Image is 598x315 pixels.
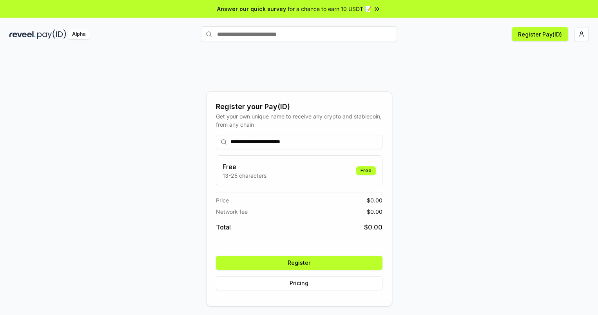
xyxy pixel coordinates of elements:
[216,276,382,290] button: Pricing
[216,196,229,204] span: Price
[9,29,36,39] img: reveel_dark
[216,101,382,112] div: Register your Pay(ID)
[223,171,266,180] p: 13-25 characters
[367,208,382,216] span: $ 0.00
[223,162,266,171] h3: Free
[68,29,90,39] div: Alpha
[364,222,382,232] span: $ 0.00
[37,29,66,39] img: pay_id
[512,27,568,41] button: Register Pay(ID)
[216,222,231,232] span: Total
[216,256,382,270] button: Register
[356,166,376,175] div: Free
[367,196,382,204] span: $ 0.00
[217,5,286,13] span: Answer our quick survey
[216,112,382,129] div: Get your own unique name to receive any crypto and stablecoin, from any chain
[288,5,371,13] span: for a chance to earn 10 USDT 📝
[216,208,248,216] span: Network fee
